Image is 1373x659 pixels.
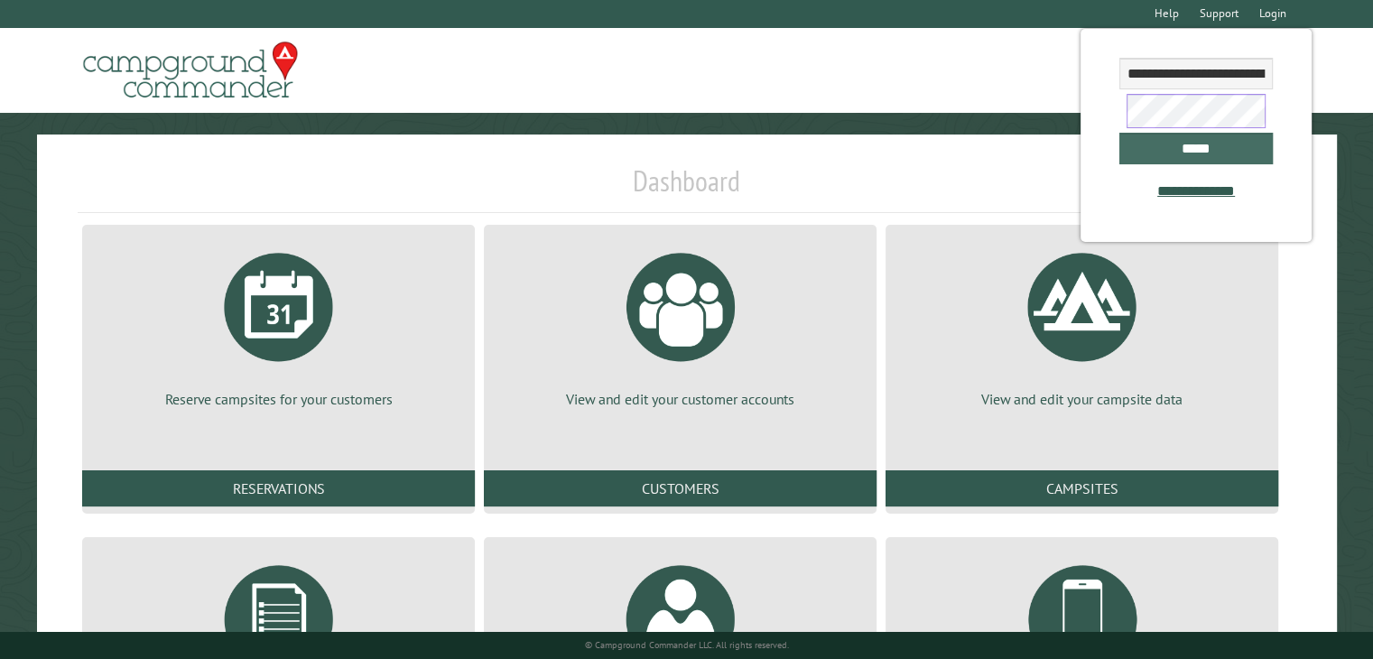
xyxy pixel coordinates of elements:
a: Reserve campsites for your customers [104,239,453,409]
small: © Campground Commander LLC. All rights reserved. [585,639,789,651]
p: Reserve campsites for your customers [104,389,453,409]
img: Campground Commander [78,35,303,106]
p: View and edit your campsite data [907,389,1257,409]
a: Campsites [886,470,1278,506]
a: View and edit your campsite data [907,239,1257,409]
p: View and edit your customer accounts [506,389,855,409]
a: Reservations [82,470,475,506]
a: Customers [484,470,877,506]
a: View and edit your customer accounts [506,239,855,409]
h1: Dashboard [78,163,1295,213]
